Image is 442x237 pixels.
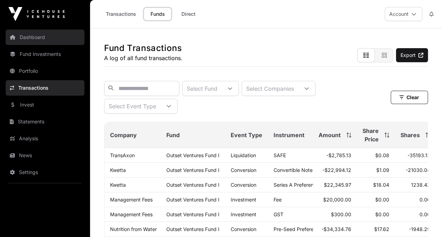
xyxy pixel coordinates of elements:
[6,131,84,146] a: Analysis
[8,7,65,21] img: Icehouse Ventures Logo
[166,167,219,173] span: Outset Ventures Fund I
[6,30,84,45] a: Dashboard
[407,203,442,237] div: Chat-Widget
[363,127,379,143] span: Share Price
[6,114,84,129] a: Statements
[313,178,357,192] td: $22,345.97
[395,192,436,207] td: 0.00
[6,80,84,96] a: Transactions
[395,148,436,163] td: -35193.13
[274,152,286,158] span: SAFE
[166,197,219,203] span: Outset Ventures Fund I
[143,7,172,21] a: Funds
[395,222,436,237] td: -1948.29
[6,97,84,113] a: Invest
[110,167,126,173] a: Kwetta
[6,165,84,180] a: Settings
[104,99,160,113] div: Select Event Type
[6,148,84,163] a: News
[395,207,436,222] td: 0.00
[357,163,395,178] td: $1.09
[166,226,219,232] span: Outset Ventures Fund I
[110,197,155,203] p: Management Fees
[357,207,395,222] td: $0.00
[6,46,84,62] a: Fund Investments
[357,192,395,207] td: $0.00
[319,131,341,139] span: Amount
[231,211,256,217] span: Investment
[395,178,436,192] td: 1238.42
[385,7,422,21] button: Account
[104,54,182,62] p: A log of all fund transactions.
[274,211,283,217] span: GST
[396,48,428,62] a: Export
[274,226,339,232] span: Pre-Seed Preference Shares
[274,131,305,139] span: Instrument
[166,211,219,217] span: Outset Ventures Fund I
[6,63,84,79] a: Portfolio
[231,167,256,173] span: Conversion
[110,226,157,232] a: Nutrition from Water
[231,152,256,158] span: Liquidation
[401,131,420,139] span: Shares
[182,81,222,96] div: Select Fund
[274,197,282,203] span: Fee
[166,131,180,139] span: Fund
[231,131,262,139] span: Event Type
[313,163,357,178] td: -$22,994.12
[110,152,135,158] a: TransAxon
[391,91,428,104] button: Clear
[407,203,442,237] iframe: Chat Widget
[110,182,126,188] a: Kwetta
[101,7,141,21] a: Transactions
[174,7,203,21] a: Direct
[274,182,337,188] span: Series A Preference Shares
[242,81,298,96] div: Select Companies
[110,211,155,217] p: Management Fees
[395,163,436,178] td: -21030.04
[357,222,395,237] td: $17.62
[313,148,357,163] td: -$2,785.13
[110,131,137,139] span: Company
[231,182,256,188] span: Conversion
[231,226,256,232] span: Conversion
[231,197,256,203] span: Investment
[104,43,182,54] h1: Fund Transactions
[313,207,357,222] td: $300.00
[313,222,357,237] td: -$34,334.76
[166,182,219,188] span: Outset Ventures Fund I
[313,192,357,207] td: $20,000.00
[166,152,219,158] span: Outset Ventures Fund I
[274,167,334,173] span: Convertible Note ([DATE])
[357,148,395,163] td: $0.08
[357,178,395,192] td: $18.04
